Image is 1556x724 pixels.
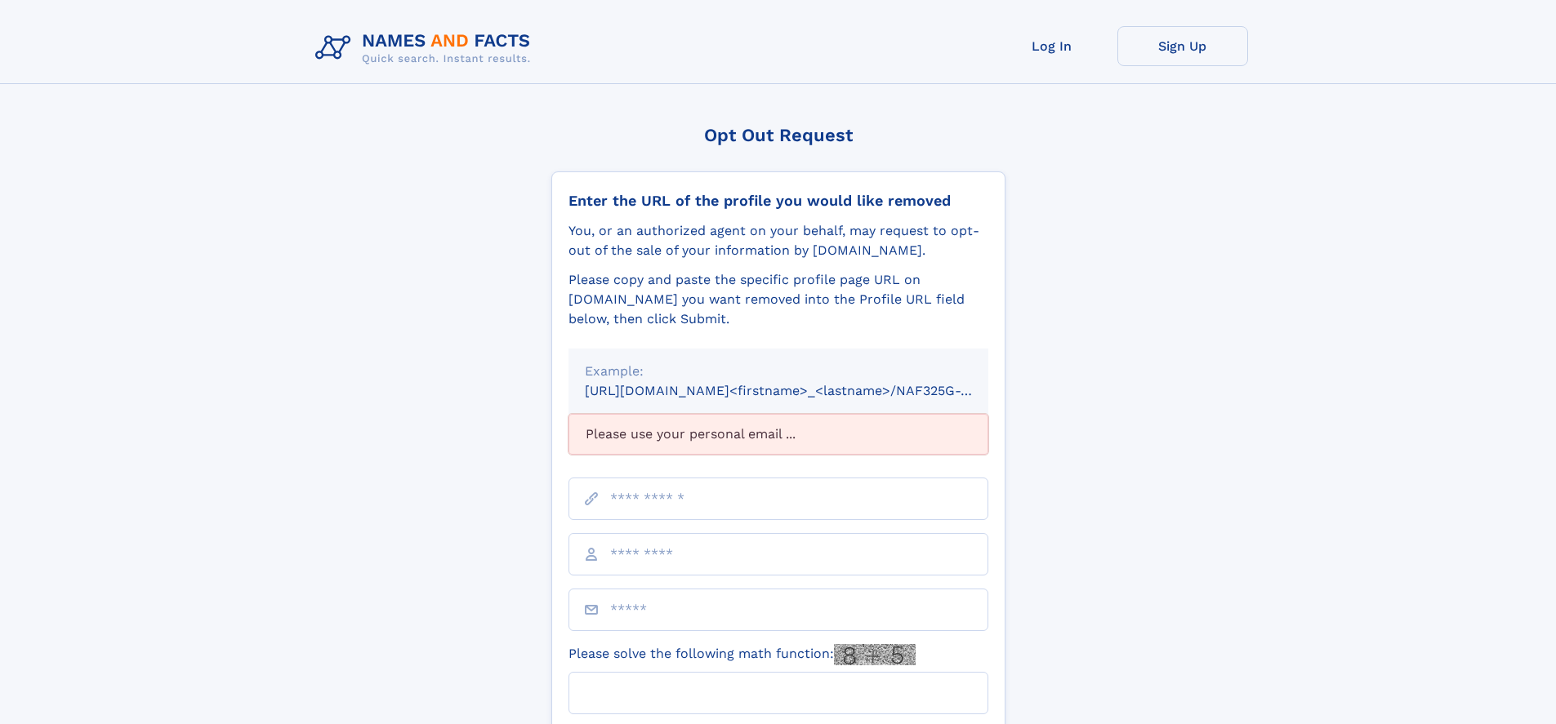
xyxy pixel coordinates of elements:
div: Please use your personal email ... [568,414,988,455]
a: Sign Up [1117,26,1248,66]
div: Enter the URL of the profile you would like removed [568,192,988,210]
label: Please solve the following math function: [568,644,916,665]
img: Logo Names and Facts [309,26,544,70]
div: Please copy and paste the specific profile page URL on [DOMAIN_NAME] you want removed into the Pr... [568,270,988,329]
a: Log In [987,26,1117,66]
div: You, or an authorized agent on your behalf, may request to opt-out of the sale of your informatio... [568,221,988,260]
div: Example: [585,362,972,381]
small: [URL][DOMAIN_NAME]<firstname>_<lastname>/NAF325G-xxxxxxxx [585,383,1019,398]
div: Opt Out Request [551,125,1005,145]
